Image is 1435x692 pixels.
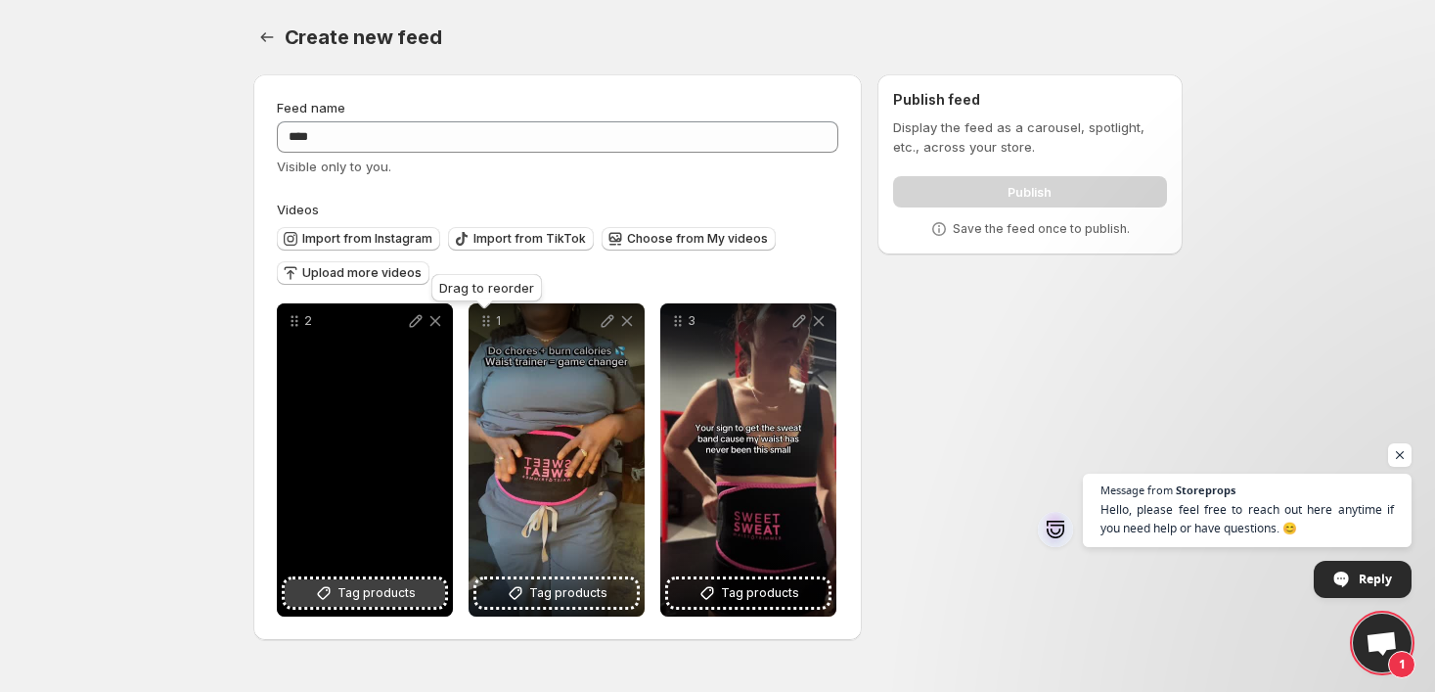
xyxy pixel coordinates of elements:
button: Settings [253,23,281,51]
div: 1Tag products [469,303,645,617]
h2: Publish feed [893,90,1166,110]
button: Tag products [668,579,829,607]
span: Message from [1100,484,1173,495]
span: Create new feed [285,25,442,49]
button: Choose from My videos [602,227,776,251]
span: Videos [277,202,319,217]
span: Feed name [277,100,345,115]
span: Choose from My videos [627,231,768,247]
button: Tag products [285,579,445,607]
span: Visible only to you. [277,159,391,174]
button: Import from TikTok [448,227,594,251]
span: Import from Instagram [302,231,432,247]
p: Save the feed once to publish. [953,221,1130,237]
span: Upload more videos [302,265,422,281]
span: Tag products [337,583,416,603]
span: Reply [1359,562,1392,596]
p: 3 [688,313,789,329]
span: 1 [1388,651,1415,678]
span: Hello, please feel free to reach out here anytime if you need help or have questions. 😊 [1100,500,1394,537]
p: 1 [496,313,598,329]
div: 2Tag products [277,303,453,617]
p: Display the feed as a carousel, spotlight, etc., across your store. [893,117,1166,157]
span: Tag products [529,583,607,603]
div: 3Tag products [660,303,836,617]
span: Import from TikTok [473,231,586,247]
button: Tag products [476,579,637,607]
span: Storeprops [1176,484,1235,495]
button: Upload more videos [277,261,429,285]
p: 2 [304,313,406,329]
span: Tag products [721,583,799,603]
div: Open chat [1353,614,1412,672]
button: Import from Instagram [277,227,440,251]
